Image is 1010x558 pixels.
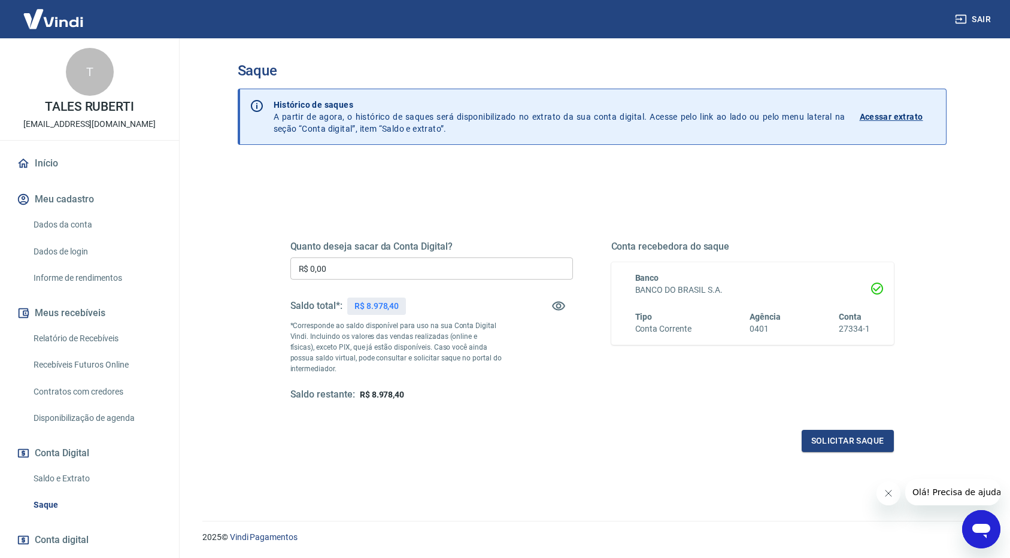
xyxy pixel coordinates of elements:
[876,481,900,505] iframe: Fechar mensagem
[635,284,870,296] h6: BANCO DO BRASIL S.A.
[750,323,781,335] h6: 0401
[354,300,399,313] p: R$ 8.978,40
[35,532,89,548] span: Conta digital
[29,266,165,290] a: Informe de rendimentos
[860,99,936,135] a: Acessar extrato
[29,213,165,237] a: Dados da conta
[290,241,573,253] h5: Quanto deseja sacar da Conta Digital?
[962,510,1000,548] iframe: Botão para abrir a janela de mensagens
[611,241,894,253] h5: Conta recebedora do saque
[274,99,845,111] p: Histórico de saques
[29,466,165,491] a: Saldo e Extrato
[860,111,923,123] p: Acessar extrato
[635,273,659,283] span: Banco
[29,326,165,351] a: Relatório de Recebíveis
[290,300,342,312] h5: Saldo total*:
[290,320,502,374] p: *Corresponde ao saldo disponível para uso na sua Conta Digital Vindi. Incluindo os valores das ve...
[839,312,862,322] span: Conta
[45,101,134,113] p: TALES RUBERTI
[14,300,165,326] button: Meus recebíveis
[750,312,781,322] span: Agência
[7,8,101,18] span: Olá! Precisa de ajuda?
[290,389,355,401] h5: Saldo restante:
[29,353,165,377] a: Recebíveis Futuros Online
[905,479,1000,505] iframe: Mensagem da empresa
[29,406,165,430] a: Disponibilização de agenda
[953,8,996,31] button: Sair
[14,440,165,466] button: Conta Digital
[14,150,165,177] a: Início
[839,323,870,335] h6: 27334-1
[802,430,894,452] button: Solicitar saque
[29,493,165,517] a: Saque
[14,527,165,553] a: Conta digital
[14,1,92,37] img: Vindi
[238,62,947,79] h3: Saque
[29,380,165,404] a: Contratos com credores
[29,239,165,264] a: Dados de login
[635,323,691,335] h6: Conta Corrente
[14,186,165,213] button: Meu cadastro
[66,48,114,96] div: T
[23,118,156,131] p: [EMAIL_ADDRESS][DOMAIN_NAME]
[635,312,653,322] span: Tipo
[274,99,845,135] p: A partir de agora, o histórico de saques será disponibilizado no extrato da sua conta digital. Ac...
[230,532,298,542] a: Vindi Pagamentos
[202,531,981,544] p: 2025 ©
[360,390,404,399] span: R$ 8.978,40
